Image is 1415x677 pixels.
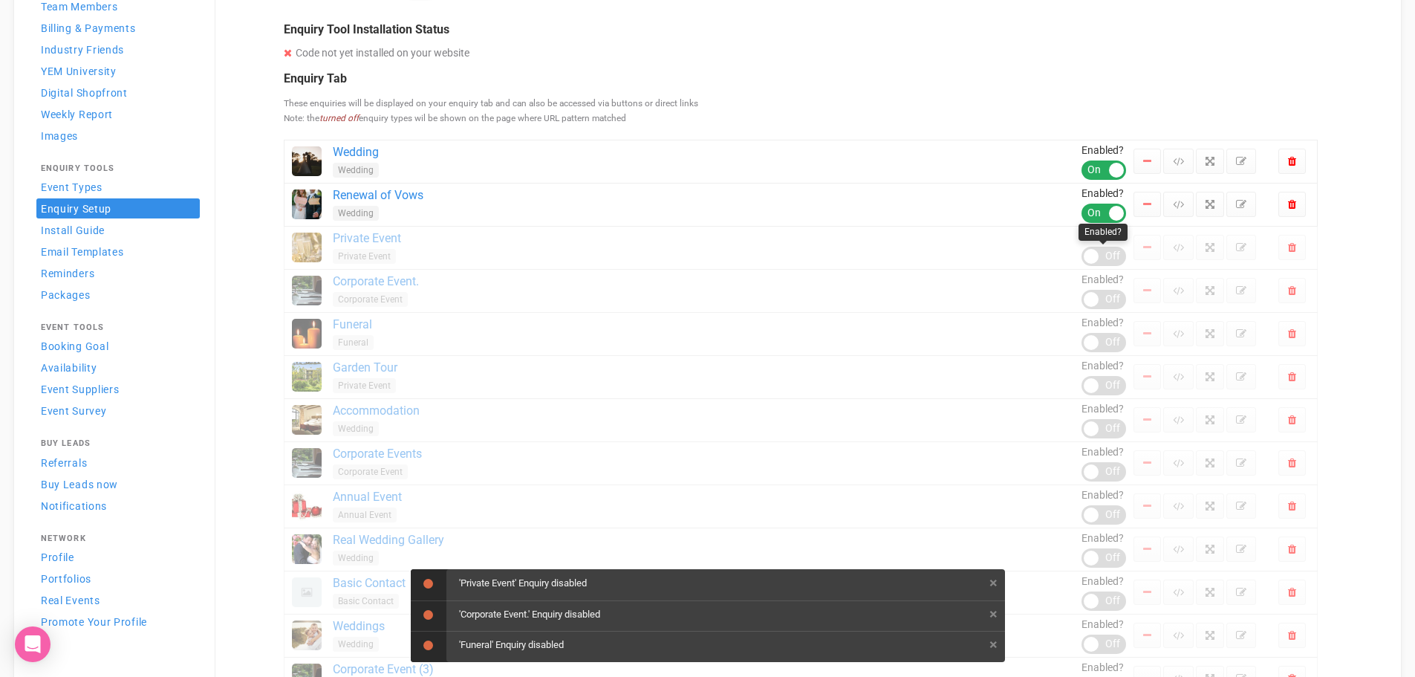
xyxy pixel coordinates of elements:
a: Wedding [333,144,1081,161]
div: Enabled? [1081,660,1133,675]
div: Enabled? [1081,444,1133,459]
div: Enabled? [1081,617,1133,632]
span: Availability [41,362,97,374]
small: These enquiries will be displayed on your enquiry tab and can also be accessed via buttons or dir... [284,98,698,108]
span: Wedding [333,637,379,652]
div: Enabled? [1079,224,1128,241]
a: Industry Friends [36,39,200,59]
span: Install Guide [41,224,105,236]
button: × [984,600,1005,626]
a: Corporate Event. [333,273,1081,291]
small: Note: the enquiry types wil be shown on the page where URL pattern matched [284,113,626,123]
a: YEM University [36,61,200,81]
legend: Enquiry Tool Installation Status [284,22,1317,39]
a: Real Events [36,590,200,610]
span: Email Templates [41,246,124,258]
a: Email Templates [36,242,200,262]
a: Annual Event [333,489,1081,506]
div: Enabled? [1081,315,1133,330]
a: Event Survey [36,401,200,421]
button: × [984,569,1005,595]
span: Booking Goal [41,340,108,352]
span: Corporate Event [333,464,408,479]
a: Renewal of Vows [333,187,1081,204]
span: Annual Event [333,508,397,522]
span: Event Survey [41,405,106,417]
a: Funeral [333,317,1081,334]
span: Event Types [41,181,103,193]
div: Enabled? [1081,272,1133,287]
a: Referrals [36,453,200,473]
a: Weekly Report [36,104,200,124]
span: Team Members [41,1,117,13]
span: Weekly Report [41,108,113,120]
span: Reminders [41,268,94,279]
a: Availability [36,357,200,378]
div: Enabled? [1081,358,1133,373]
a: Real Wedding Gallery [333,532,1081,549]
span: Basic Contact [333,594,399,609]
span: Enquiry Setup [41,203,111,215]
h4: Enquiry Tools [41,164,195,173]
em: turned off [319,113,359,123]
span: Wedding [333,421,379,436]
a: Buy Leads now [36,474,200,494]
h4: Network [41,534,195,543]
a: Promote Your Profile [36,612,200,632]
span: Notifications [41,500,107,512]
span: YEM University [41,65,117,77]
span: Funeral [333,335,374,350]
a: Private Event [333,230,1081,247]
span: Wedding [333,163,379,178]
div: 'Corporate Event.' Enquiry disabled [459,608,983,622]
span: Wedding [333,551,379,566]
span: Digital Shopfront [41,87,128,99]
a: Billing & Payments [36,18,200,38]
div: Enabled? [1081,574,1133,589]
span: Corporate Event [333,292,408,307]
a: Corporate Events [333,446,1081,463]
span: Wedding [333,206,379,221]
div: Enabled? [1081,487,1133,502]
span: Images [41,130,78,142]
a: Images [36,126,200,146]
a: Portfolios [36,569,200,589]
a: Weddings [333,618,1081,635]
h4: Buy Leads [41,439,195,448]
span: Private Event [333,249,396,264]
a: Event Types [36,177,200,197]
span: Billing & Payments [41,22,136,34]
a: Digital Shopfront [36,82,200,103]
span: Private Event [333,378,396,393]
legend: Enquiry Tab [284,71,1317,88]
a: Install Guide [36,220,200,240]
a: Booking Goal [36,336,200,356]
div: Open Intercom Messenger [15,626,51,662]
a: Reminders [36,263,200,283]
a: Garden Tour [333,360,1081,377]
h4: Event Tools [41,323,195,332]
a: Profile [36,547,200,567]
div: Enabled? [1081,186,1133,201]
div: Enabled? [1081,401,1133,416]
div: 'Private Event' Enquiry disabled [459,577,983,591]
button: × [984,631,1005,657]
a: Basic Contact [333,575,1081,592]
a: Notifications [36,496,200,516]
div: Enabled? [1081,531,1133,545]
div: 'Funeral' Enquiry disabled [459,638,983,652]
a: Enquiry Setup [36,198,200,218]
a: Event Suppliers [36,379,200,399]
span: Packages [41,289,91,301]
a: Accommodation [333,403,1081,420]
span: Event Suppliers [41,383,120,395]
div: Code not yet installed on your website [284,45,1317,60]
div: Enabled? [1081,143,1133,158]
a: Packages [36,285,200,305]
